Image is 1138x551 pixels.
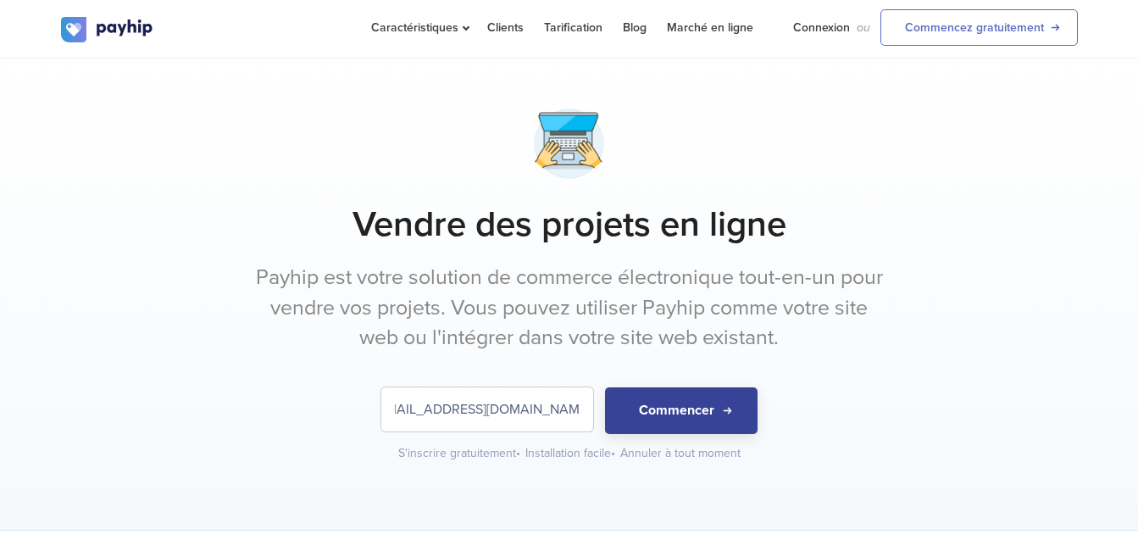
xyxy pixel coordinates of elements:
[516,446,520,460] span: •
[61,203,1078,246] h1: Vendre des projets en ligne
[398,445,522,462] div: S'inscrire gratuitement
[525,445,617,462] div: Installation facile
[611,446,615,460] span: •
[371,20,467,35] span: Caractéristiques
[61,17,154,42] img: logo.svg
[605,387,758,434] button: Commencer
[620,445,741,462] div: Annuler à tout moment
[526,101,612,186] img: macbook-typing-2-hej2fsgvy3lux6ii1y2exr.png
[880,9,1078,46] a: Commencez gratuitement
[252,263,887,353] p: Payhip est votre solution de commerce électronique tout-en-un pour vendre vos projets. Vous pouve...
[381,387,593,431] input: Saisissez votre adresse électronique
